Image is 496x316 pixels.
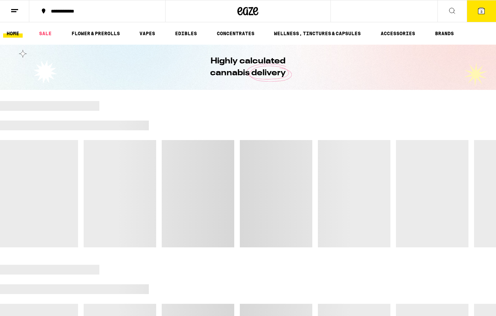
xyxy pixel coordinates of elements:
a: EDIBLES [171,29,200,38]
a: SALE [36,29,55,38]
button: BRANDS [432,29,457,38]
a: ACCESSORIES [377,29,419,38]
span: 3 [480,9,482,14]
a: HOME [3,29,23,38]
a: FLOWER & PREROLLS [68,29,123,38]
a: VAPES [136,29,159,38]
a: CONCENTRATES [213,29,258,38]
a: WELLNESS, TINCTURES & CAPSULES [270,29,364,38]
h1: Highly calculated cannabis delivery [191,55,306,79]
button: 3 [467,0,496,22]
